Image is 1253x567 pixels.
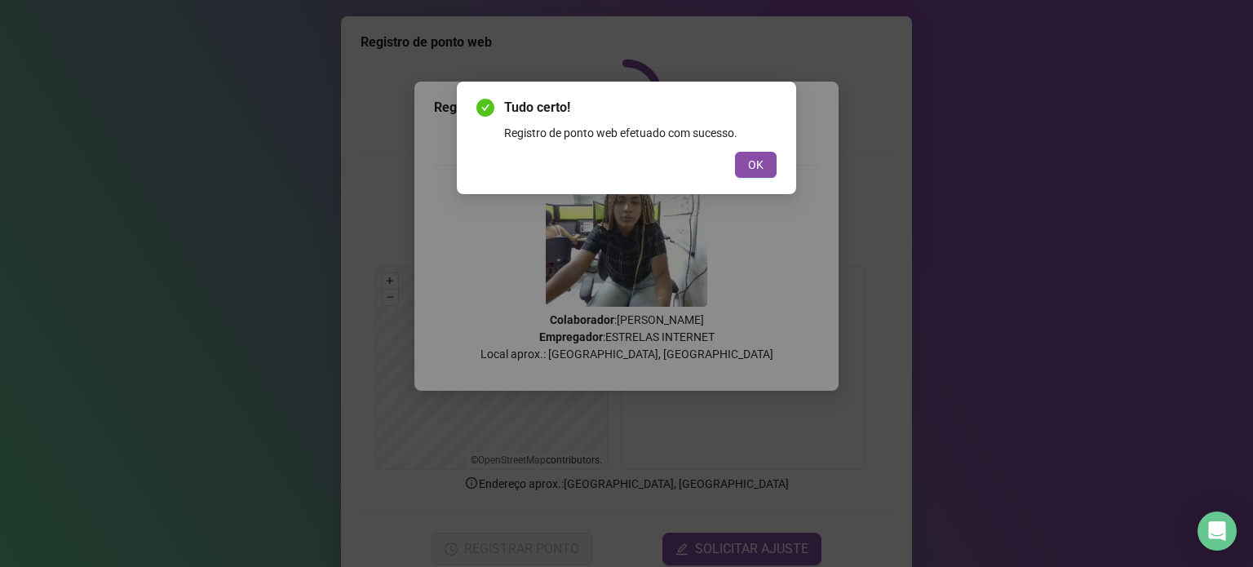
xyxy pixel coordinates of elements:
[476,99,494,117] span: check-circle
[735,152,777,178] button: OK
[748,156,764,174] span: OK
[504,98,777,117] span: Tudo certo!
[1198,512,1237,551] div: Open Intercom Messenger
[504,124,777,142] div: Registro de ponto web efetuado com sucesso.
